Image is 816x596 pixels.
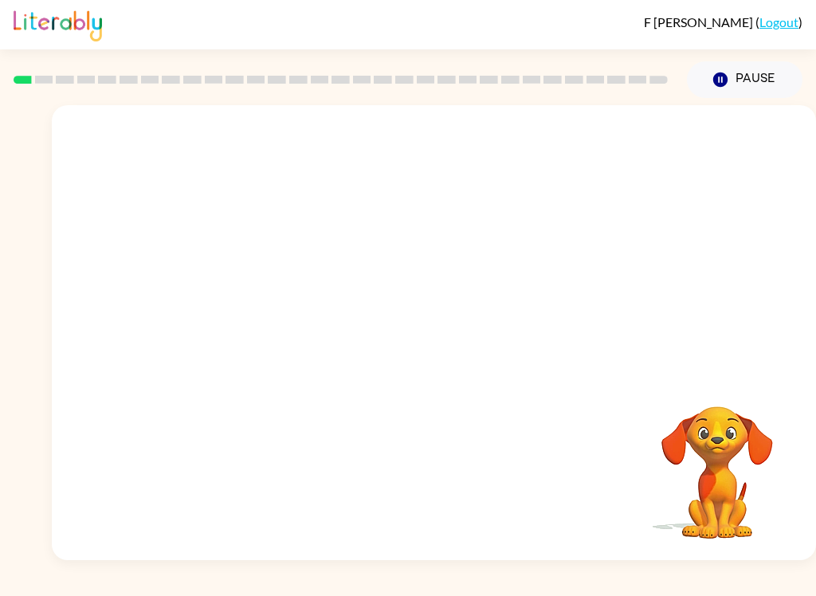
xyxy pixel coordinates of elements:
[644,14,802,29] div: ( )
[637,382,797,541] video: Your browser must support playing .mp4 files to use Literably. Please try using another browser.
[687,61,802,98] button: Pause
[759,14,798,29] a: Logout
[14,6,102,41] img: Literably
[644,14,755,29] span: F [PERSON_NAME]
